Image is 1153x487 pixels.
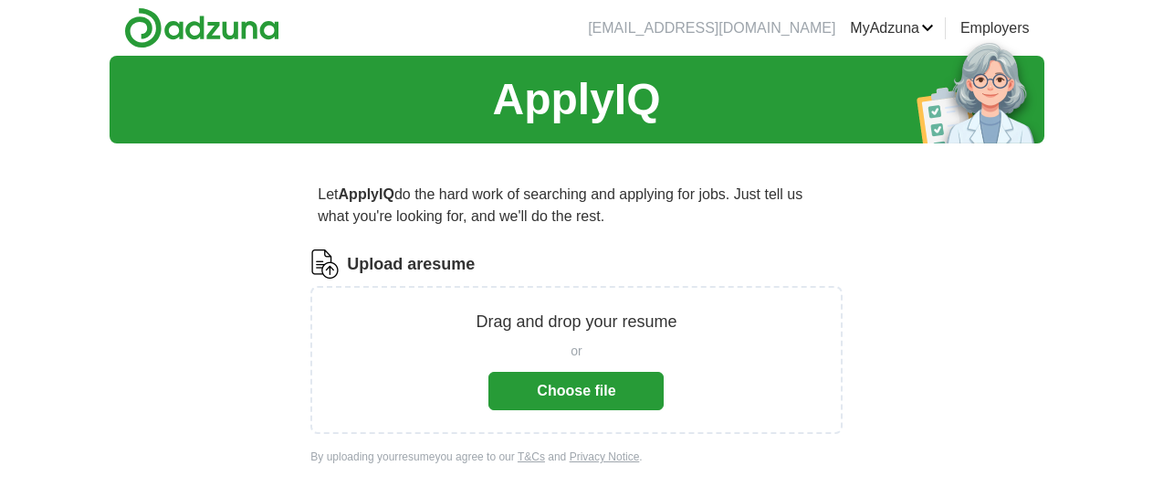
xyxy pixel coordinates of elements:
[310,449,842,465] div: By uploading your resume you agree to our and .
[476,310,676,334] p: Drag and drop your resume
[570,450,640,463] a: Privacy Notice
[492,67,660,132] h1: ApplyIQ
[571,342,582,361] span: or
[850,17,934,39] a: MyAdzuna
[347,252,475,277] label: Upload a resume
[310,249,340,279] img: CV Icon
[310,176,842,235] p: Let do the hard work of searching and applying for jobs. Just tell us what you're looking for, an...
[488,372,664,410] button: Choose file
[960,17,1030,39] a: Employers
[518,450,545,463] a: T&Cs
[124,7,279,48] img: Adzuna logo
[339,186,394,202] strong: ApplyIQ
[588,17,835,39] li: [EMAIL_ADDRESS][DOMAIN_NAME]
